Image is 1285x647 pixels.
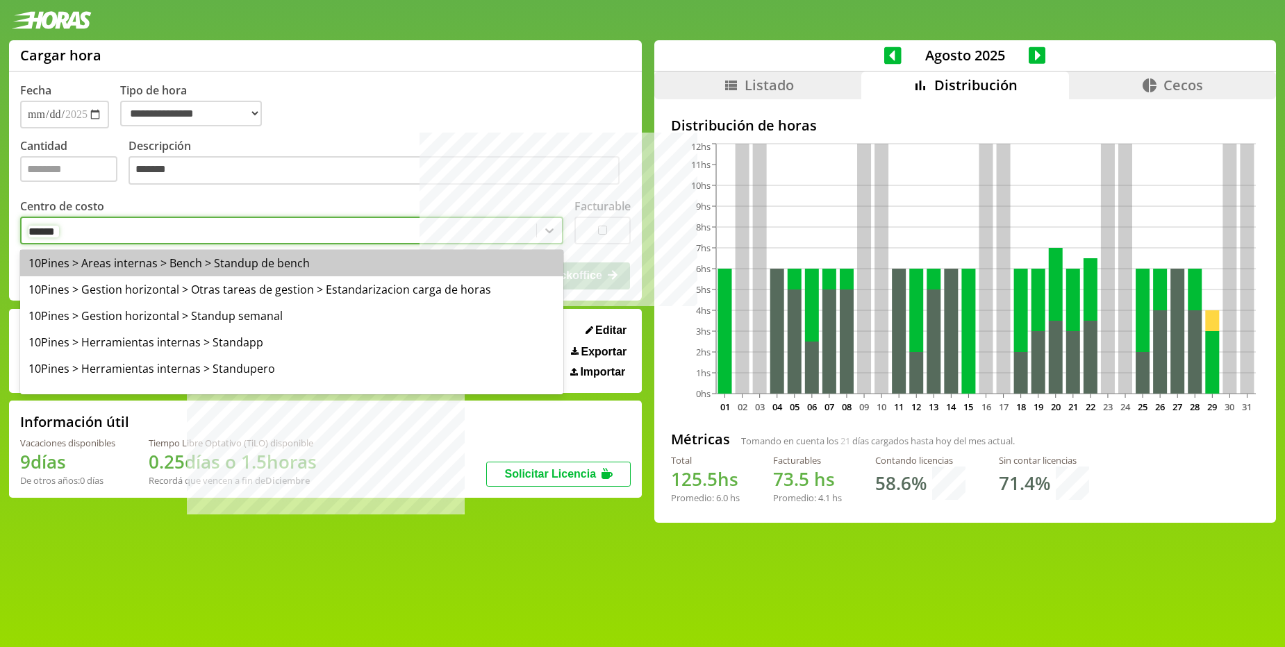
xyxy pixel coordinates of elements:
[1034,401,1043,413] text: 19
[20,303,563,329] div: 10Pines > Gestion horizontal > Standup semanal
[1138,401,1147,413] text: 25
[929,401,938,413] text: 13
[999,471,1050,496] h1: 71.4 %
[737,401,747,413] text: 02
[745,76,794,94] span: Listado
[696,346,711,358] tspan: 2hs
[265,474,310,487] b: Diciembre
[128,156,620,185] textarea: Descripción
[691,179,711,192] tspan: 10hs
[20,355,563,382] div: 10Pines > Herramientas internas > Standupero
[1225,401,1234,413] text: 30
[998,401,1008,413] text: 17
[875,471,927,496] h1: 58.6 %
[20,329,563,355] div: 10Pines > Herramientas internas > Standapp
[877,401,886,413] text: 10
[946,401,956,413] text: 14
[1172,401,1182,413] text: 27
[1016,401,1026,413] text: 18
[1242,401,1252,413] text: 31
[581,346,627,358] span: Exportar
[20,437,115,449] div: Vacaciones disponibles
[696,304,711,317] tspan: 4hs
[741,435,1015,447] span: Tomando en cuenta los días cargados hasta hoy del mes actual.
[20,199,104,214] label: Centro de costo
[720,401,729,413] text: 01
[691,140,711,153] tspan: 12hs
[581,323,631,337] button: Editar
[1051,401,1061,413] text: 20
[696,325,711,337] tspan: 3hs
[120,83,273,128] label: Tipo de hora
[696,262,711,275] tspan: 6hs
[671,116,1259,135] h2: Distribución de horas
[790,401,799,413] text: 05
[818,491,830,504] span: 4.1
[807,401,817,413] text: 06
[20,474,115,487] div: De otros años: 0 días
[840,435,850,447] span: 21
[671,430,730,448] h2: Métricas
[963,401,973,413] text: 15
[696,200,711,212] tspan: 9hs
[1190,401,1200,413] text: 28
[773,467,809,491] span: 73.5
[20,156,117,182] input: Cantidad
[859,401,869,413] text: 09
[11,11,92,29] img: logotipo
[504,468,596,480] span: Solicitar Licencia
[696,367,711,379] tspan: 1hs
[580,366,625,378] span: Importar
[671,467,740,491] h1: hs
[149,449,317,474] h1: 0.25 días o 1.5 horas
[999,454,1089,467] div: Sin contar licencias
[149,474,317,487] div: Recordá que vencen a fin de
[574,199,631,214] label: Facturable
[20,412,129,431] h2: Información útil
[902,46,1029,65] span: Agosto 2025
[1103,401,1113,413] text: 23
[773,491,842,504] div: Promedio: hs
[842,401,852,413] text: 08
[894,401,904,413] text: 11
[1207,401,1217,413] text: 29
[671,467,718,491] span: 125.5
[20,276,563,303] div: 10Pines > Gestion horizontal > Otras tareas de gestion > Estandarizacion carga de horas
[20,83,51,98] label: Fecha
[120,101,262,126] select: Tipo de hora
[696,387,711,400] tspan: 0hs
[773,467,842,491] h1: hs
[1155,401,1165,413] text: 26
[875,454,965,467] div: Contando licencias
[696,242,711,254] tspan: 7hs
[981,401,990,413] text: 16
[20,138,128,189] label: Cantidad
[696,283,711,296] tspan: 5hs
[671,491,740,504] div: Promedio: hs
[716,491,728,504] span: 6.0
[824,401,834,413] text: 07
[755,401,765,413] text: 03
[911,401,921,413] text: 12
[696,221,711,233] tspan: 8hs
[595,324,627,337] span: Editar
[1068,401,1078,413] text: 21
[773,454,842,467] div: Facturables
[149,437,317,449] div: Tiempo Libre Optativo (TiLO) disponible
[20,449,115,474] h1: 9 días
[128,138,631,189] label: Descripción
[934,76,1018,94] span: Distribución
[1086,401,1095,413] text: 22
[1120,401,1131,413] text: 24
[20,46,101,65] h1: Cargar hora
[772,401,783,413] text: 04
[1163,76,1203,94] span: Cecos
[671,454,740,467] div: Total
[691,158,711,171] tspan: 11hs
[20,250,563,276] div: 10Pines > Areas internas > Bench > Standup de bench
[567,345,631,359] button: Exportar
[486,462,631,487] button: Solicitar Licencia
